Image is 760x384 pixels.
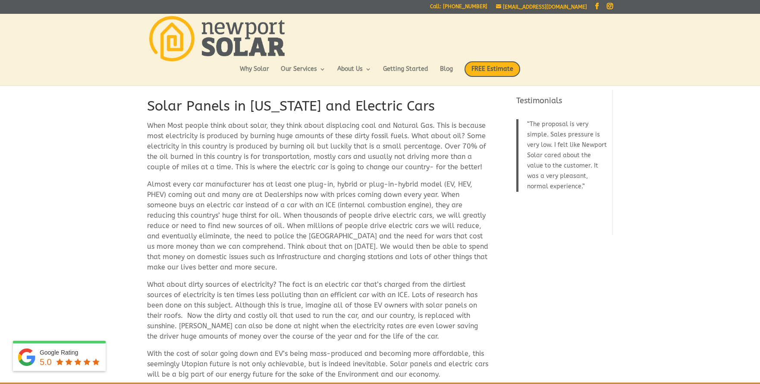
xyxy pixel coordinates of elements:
[337,66,371,81] a: About Us
[496,4,587,10] a: [EMAIL_ADDRESS][DOMAIN_NAME]
[40,348,101,357] div: Google Rating
[149,16,285,61] img: Newport Solar | Solar Energy Optimized.
[383,66,428,81] a: Getting Started
[516,95,607,111] h4: Testimonials
[40,357,52,367] span: 5.0
[281,66,326,81] a: Our Services
[465,61,520,77] span: FREE Estimate
[147,279,490,349] p: What about dirty sources of electricity? The fact is an electric car that’s charged from the dirt...
[516,119,608,192] blockquote: The proposal is very simple. Sales pressure is very low. I felt like Newport Solar cared about th...
[440,66,453,81] a: Blog
[465,61,520,86] a: FREE Estimate
[147,121,490,179] p: When Most people think about solar, they think about displacing coal and Natural Gas. This is bec...
[147,97,490,121] h1: Solar Panels in [US_STATE] and Electric Cars
[147,349,490,380] p: With the cost of solar going down and EV’s being mass-produced and becoming more affordable, this...
[147,179,490,279] p: Almost every car manufacturer has at least one plug-in, hybrid or plug-in-hybrid model (EV, HEV, ...
[430,4,487,13] a: Call: [PHONE_NUMBER]
[240,66,269,81] a: Why Solar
